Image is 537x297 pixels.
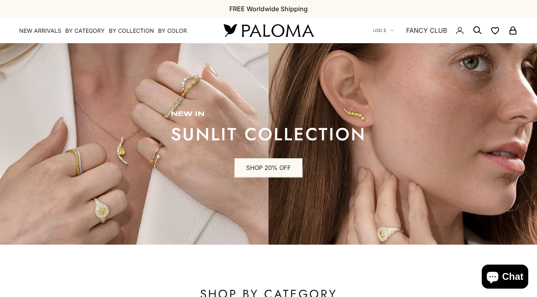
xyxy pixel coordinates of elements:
[19,27,61,35] a: NEW ARRIVALS
[406,25,447,36] a: FANCY CLUB
[109,27,154,35] summary: By Collection
[234,158,303,177] a: SHOP 20% OFF
[65,27,105,35] summary: By Category
[229,4,308,14] p: FREE Worldwide Shipping
[479,265,531,291] inbox-online-store-chat: Shopify online store chat
[171,126,366,142] p: sunlit collection
[373,27,394,34] button: USD $
[171,110,366,118] p: new in
[19,27,204,35] nav: Primary navigation
[373,27,386,34] span: USD $
[373,18,518,43] nav: Secondary navigation
[158,27,187,35] summary: By Color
